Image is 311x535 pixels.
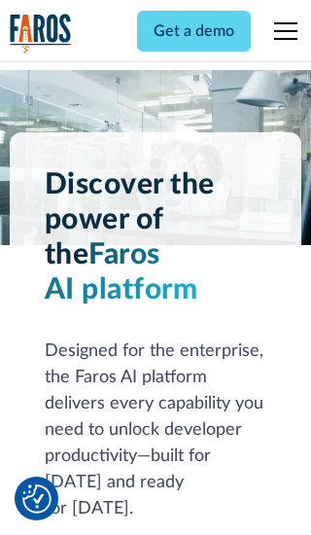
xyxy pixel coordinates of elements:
span: Faros AI platform [45,240,198,304]
img: Logo of the analytics and reporting company Faros. [10,14,72,53]
div: Designed for the enterprise, the Faros AI platform delivers every capability you need to unlock d... [45,339,267,522]
a: Get a demo [137,11,251,52]
a: home [10,14,72,53]
div: menu [262,8,301,54]
h1: Discover the power of the [45,167,267,307]
img: Revisit consent button [22,484,52,514]
button: Cookie Settings [22,484,52,514]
